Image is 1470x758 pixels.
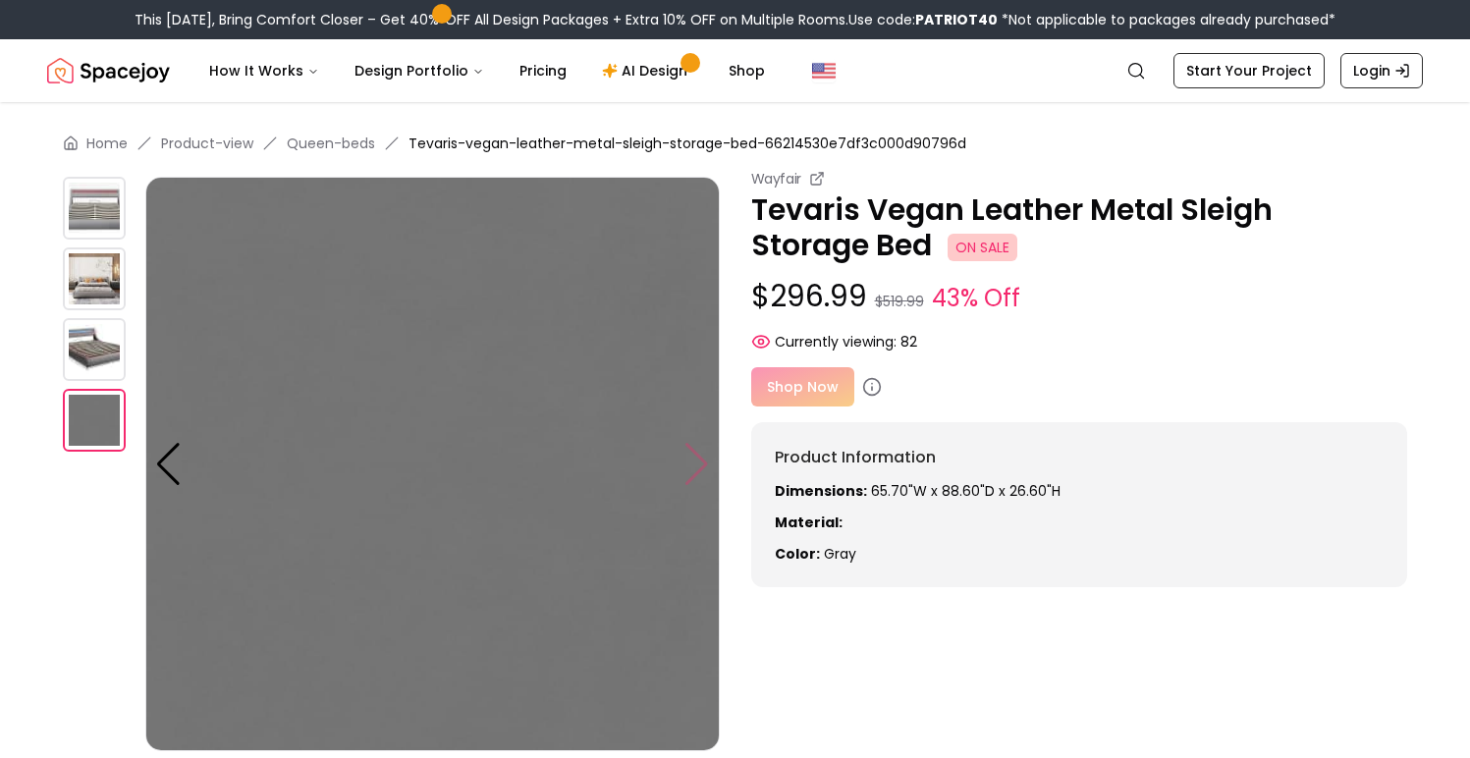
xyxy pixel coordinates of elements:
[775,481,1385,501] p: 65.70"W x 88.60"D x 26.60"H
[900,332,917,352] span: 82
[63,389,126,452] img: https://storage.googleapis.com/spacejoy-main/assets/66214530e7df3c000d90796d/product_3_pdkjo6dck51
[408,134,966,153] span: Tevaris-vegan-leather-metal-sleigh-storage-bed-66214530e7df3c000d90796d
[1340,53,1423,88] a: Login
[915,10,998,29] b: PATRIOT40
[63,247,126,310] img: https://storage.googleapis.com/spacejoy-main/assets/66214530e7df3c000d90796d/product_1_1o0lf1dlno1h
[775,544,820,564] strong: Color:
[47,51,170,90] img: Spacejoy Logo
[713,51,781,90] a: Shop
[47,39,1423,102] nav: Global
[339,51,500,90] button: Design Portfolio
[751,279,1408,316] p: $296.99
[812,59,836,82] img: United States
[86,134,128,153] a: Home
[63,318,126,381] img: https://storage.googleapis.com/spacejoy-main/assets/66214530e7df3c000d90796d/product_2_n20aofdg8op
[145,177,720,751] img: https://storage.googleapis.com/spacejoy-main/assets/66214530e7df3c000d90796d/product_3_pdkjo6dck51
[63,134,1407,153] nav: breadcrumb
[775,513,843,532] strong: Material:
[751,169,802,189] small: Wayfair
[932,281,1020,316] small: 43% Off
[848,10,998,29] span: Use code:
[504,51,582,90] a: Pricing
[47,51,170,90] a: Spacejoy
[775,481,867,501] strong: Dimensions:
[193,51,335,90] button: How It Works
[775,332,897,352] span: Currently viewing:
[1173,53,1325,88] a: Start Your Project
[135,10,1335,29] div: This [DATE], Bring Comfort Closer – Get 40% OFF All Design Packages + Extra 10% OFF on Multiple R...
[875,292,924,311] small: $519.99
[193,51,781,90] nav: Main
[775,446,1385,469] h6: Product Information
[948,234,1017,261] span: ON SALE
[161,134,253,153] a: Product-view
[824,544,856,564] span: gray
[287,134,375,153] a: Queen-beds
[63,177,126,240] img: https://storage.googleapis.com/spacejoy-main/assets/66214530e7df3c000d90796d/product_0_1f1p7aidiho5b
[998,10,1335,29] span: *Not applicable to packages already purchased*
[586,51,709,90] a: AI Design
[751,192,1408,263] p: Tevaris Vegan Leather Metal Sleigh Storage Bed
